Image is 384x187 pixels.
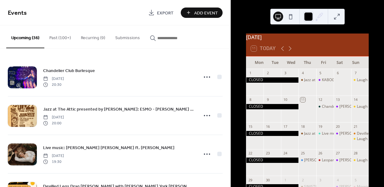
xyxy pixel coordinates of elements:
[353,97,358,102] div: 14
[251,56,267,69] div: Mon
[43,67,95,74] a: Chandelier Club Burlesque
[353,124,358,129] div: 21
[43,144,175,151] a: Live music: [PERSON_NAME] [PERSON_NAME] ft. [PERSON_NAME]
[316,131,334,136] div: Live music: Erika Mae ft. Eric Braun
[353,71,358,75] div: 7
[265,178,270,182] div: 30
[322,104,368,109] div: Chandelier Club Burlesque
[283,97,288,102] div: 10
[246,34,369,41] div: [DATE]
[157,10,174,16] span: Export
[43,68,95,74] span: Chandelier Club Burlesque
[267,56,283,69] div: Tue
[316,104,334,109] div: Chandelier Club Burlesque
[353,151,358,156] div: 28
[248,71,253,75] div: 1
[44,25,76,48] button: Past (100+)
[334,158,351,163] div: Carly's Angels Season 26
[351,131,369,136] div: Devilled Legs Drag Brunch with Carly York Jones
[248,97,253,102] div: 8
[246,77,298,83] div: CLOSED
[300,178,305,182] div: 2
[181,8,223,18] button: Add Event
[353,178,358,182] div: 5
[283,71,288,75] div: 3
[300,97,305,102] div: 11
[347,56,364,69] div: Sun
[76,25,110,48] button: Recurring (9)
[43,159,64,164] span: 19:30
[318,151,323,156] div: 26
[316,158,334,163] div: Leopard Lounge with Karla Marx
[316,77,334,83] div: KABOGERANG BHAGHARI: Fierce in the Rainbow
[336,124,340,129] div: 20
[43,82,64,87] span: 20:30
[336,151,340,156] div: 27
[318,97,323,102] div: 12
[318,71,323,75] div: 5
[43,76,64,82] span: [DATE]
[265,97,270,102] div: 9
[144,8,178,18] a: Export
[283,56,299,69] div: Wed
[283,151,288,156] div: 24
[299,56,316,69] div: Thu
[110,25,145,48] button: Submissions
[43,153,64,159] span: [DATE]
[6,25,44,48] button: Upcoming (36)
[194,10,218,16] span: Add Event
[315,56,332,69] div: Fri
[300,124,305,129] div: 18
[298,77,316,83] div: Jazz at The Attic presented by Scott Morin: BARITONE MADNESS feat. KEITH O'ROURKE, PAT BELLEVEAU,...
[336,97,340,102] div: 13
[248,178,253,182] div: 29
[332,56,348,69] div: Sat
[318,178,323,182] div: 3
[246,104,298,109] div: CLOSED
[298,158,316,163] div: Sargeant X Comrade / The Attic's Got Soul presented by Scott Morin
[8,7,27,19] span: Events
[334,104,351,109] div: Carly's Angels Season 26
[283,178,288,182] div: 1
[43,106,194,113] a: Jazz at The Attic presented by [PERSON_NAME]: ESMO - [PERSON_NAME] AND [PERSON_NAME]
[265,124,270,129] div: 16
[351,136,369,142] div: Laugh Loft Stand Up Comedy
[351,158,369,163] div: Laugh Loft Stand Up Comedy
[300,151,305,156] div: 25
[351,77,369,83] div: Laugh Loft Stand Up Comedy
[248,124,253,129] div: 15
[248,151,253,156] div: 22
[336,71,340,75] div: 6
[300,71,305,75] div: 4
[43,115,64,120] span: [DATE]
[265,71,270,75] div: 2
[298,131,316,136] div: Jazz at The Attic presented by Scott Morin: ESMO - MICHAEL OCCHIPINTI AND ELIZABETH SHEPHERD
[334,131,351,136] div: Carly's Angels Season 26
[246,131,298,136] div: CLOSED
[43,106,194,113] span: Jazz at The Attic presented by [PERSON_NAME]: ESMO - [PERSON_NAME] AND [PERSON_NAME]
[283,124,288,129] div: 17
[246,158,298,163] div: CLOSED
[336,178,340,182] div: 4
[318,124,323,129] div: 19
[265,151,270,156] div: 23
[351,104,369,109] div: Laugh Loft Stand Up Comedy
[43,120,64,126] span: 20:00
